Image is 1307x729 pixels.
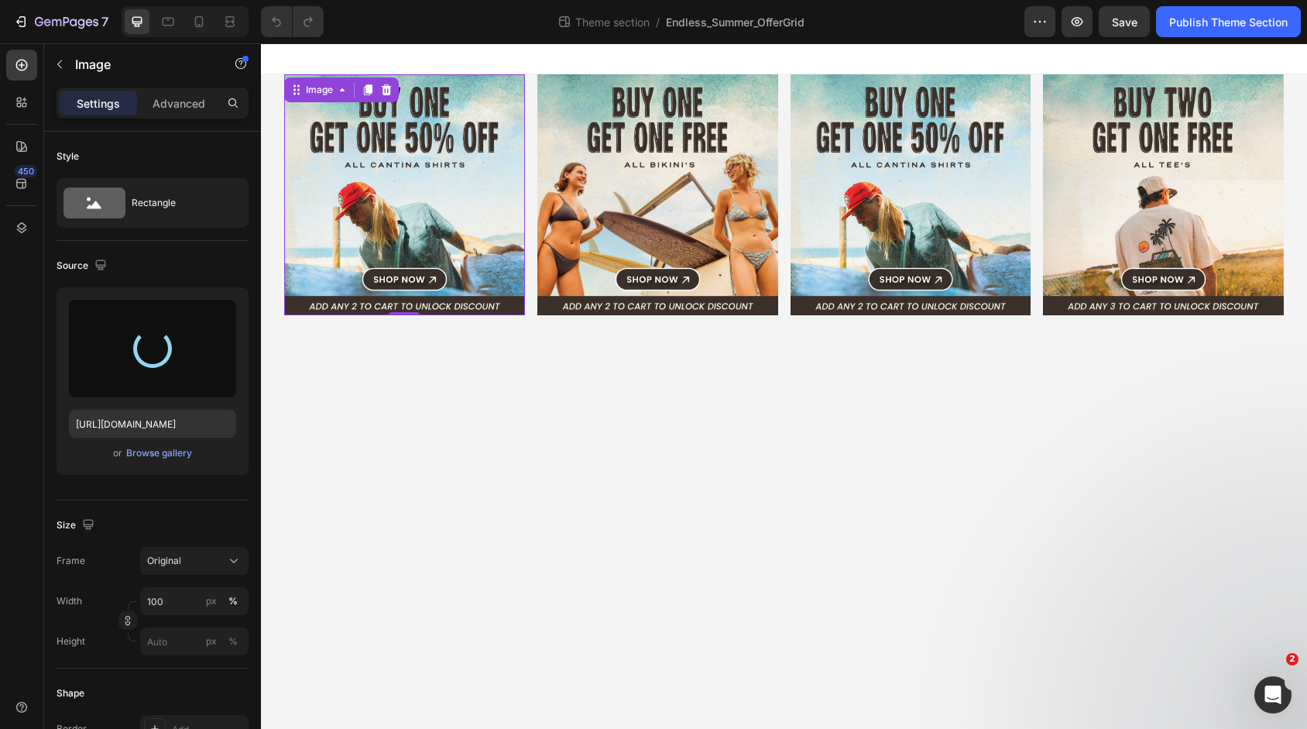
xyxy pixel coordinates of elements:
input: px% [140,587,249,615]
label: Height [57,634,85,648]
p: Settings [77,95,120,112]
div: px [206,594,217,608]
input: px% [140,628,249,655]
span: or [113,444,122,463]
button: px [224,632,242,651]
button: % [202,632,221,651]
div: % [228,594,238,608]
div: Style [57,150,79,163]
label: Frame [57,554,85,568]
p: 7 [101,12,108,31]
div: Browse gallery [126,446,192,460]
span: 2 [1286,653,1298,665]
button: Browse gallery [125,445,193,461]
input: https://example.com/image.jpg [69,410,236,438]
div: 450 [15,165,37,177]
span: Save [1112,15,1137,29]
span: Endless_Summer_OfferGrid [666,14,804,30]
button: Publish Theme Section [1156,6,1301,37]
button: Save [1099,6,1150,37]
span: Original [147,554,181,568]
button: % [202,592,221,610]
span: / [656,14,660,30]
button: Original [140,547,249,575]
div: Rectangle [132,185,226,221]
p: Image [75,55,207,74]
button: 7 [6,6,115,37]
iframe: Intercom live chat [1254,676,1292,714]
div: Undo/Redo [261,6,324,37]
div: Publish Theme Section [1169,14,1288,30]
span: Theme section [572,14,653,30]
div: Shape [57,686,84,700]
p: Advanced [153,95,205,112]
label: Width [57,594,82,608]
iframe: Design area [261,43,1307,729]
div: Size [57,515,98,536]
div: px [206,634,217,648]
div: Source [57,256,110,277]
button: px [224,592,242,610]
div: % [228,634,238,648]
